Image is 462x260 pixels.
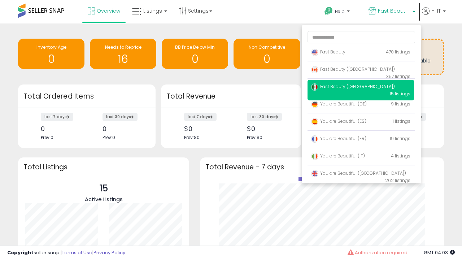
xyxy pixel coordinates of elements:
[311,101,367,107] span: You are Beautiful (DE)
[36,44,66,50] span: Inventory Age
[311,49,345,55] span: Fast Beauty
[22,53,81,65] h1: 0
[431,7,441,14] span: Hi IT
[103,113,138,121] label: last 30 days
[103,134,115,140] span: Prev: 0
[41,125,81,133] div: 0
[378,7,410,14] span: Fast Beauty ([GEOGRAPHIC_DATA])
[422,7,446,23] a: Hi IT
[386,73,410,79] span: 357 listings
[311,101,318,108] img: germany.png
[311,153,318,160] img: italy.png
[311,135,366,142] span: You are Beautiful (FR)
[7,249,34,256] strong: Copyright
[62,249,92,256] a: Terms of Use
[311,170,318,177] img: uk.png
[335,8,345,14] span: Help
[85,182,123,195] p: 15
[386,49,410,55] span: 470 listings
[205,164,439,170] h3: Total Revenue - 7 days
[175,44,215,50] span: BB Price Below Min
[311,118,318,125] img: spain.png
[85,195,123,203] span: Active Listings
[18,39,84,69] a: Inventory Age 0
[90,39,156,69] a: Needs to Reprice 16
[184,134,200,140] span: Prev: $0
[311,83,318,91] img: mexico.png
[162,39,228,69] a: BB Price Below Min 0
[311,83,395,90] span: Fast Beauty ([GEOGRAPHIC_DATA])
[237,53,296,65] h1: 0
[23,91,150,101] h3: Total Ordered Items
[319,1,362,23] a: Help
[93,249,125,256] a: Privacy Policy
[391,101,410,107] span: 9 listings
[93,53,153,65] h1: 16
[23,164,184,170] h3: Total Listings
[247,134,262,140] span: Prev: $0
[311,66,318,73] img: canada.png
[234,39,300,69] a: Non Competitive 0
[393,118,410,124] span: 1 listings
[424,249,455,256] span: 2025-08-10 04:03 GMT
[105,44,141,50] span: Needs to Reprice
[41,113,73,121] label: last 7 days
[97,7,120,14] span: Overview
[184,113,217,121] label: last 7 days
[249,44,285,50] span: Non Competitive
[311,170,406,176] span: You are Beautiful ([GEOGRAPHIC_DATA])
[390,91,410,97] span: 15 listings
[311,49,318,56] img: usa.png
[184,125,226,133] div: $0
[311,135,318,143] img: france.png
[7,250,125,256] div: seller snap | |
[391,153,410,159] span: 4 listings
[247,113,282,121] label: last 30 days
[103,125,143,133] div: 0
[324,6,333,16] i: Get Help
[41,134,53,140] span: Prev: 0
[166,91,296,101] h3: Total Revenue
[165,53,225,65] h1: 0
[247,125,288,133] div: $0
[390,135,410,142] span: 19 listings
[385,177,410,183] span: 262 listings
[311,118,366,124] span: You are Beautiful (ES)
[311,153,365,159] span: You are Beautiful (IT)
[311,66,395,72] span: Fast Beauty ([GEOGRAPHIC_DATA])
[143,7,162,14] span: Listings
